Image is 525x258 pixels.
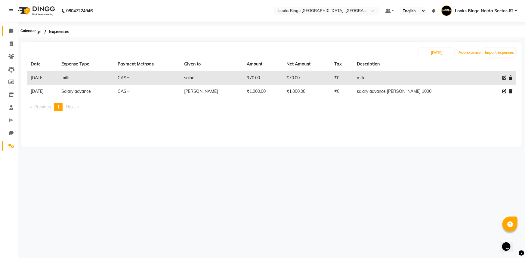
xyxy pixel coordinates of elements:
[243,57,283,71] th: Amount
[181,57,243,71] th: Given to
[331,71,353,85] td: ₹0
[353,85,478,98] td: salary advance [PERSON_NAME] 1000
[15,2,57,19] img: logo
[46,26,73,37] span: Expenses
[419,48,454,57] input: PLACEHOLDER.DATE
[27,85,58,98] td: [DATE]
[27,103,516,111] nav: Pagination
[483,48,515,57] button: Import Expenses
[114,85,181,98] td: CASH
[19,28,37,35] div: Calendar
[66,2,93,19] b: 08047224946
[58,85,114,98] td: Salary advance
[283,71,331,85] td: ₹70.00
[441,5,452,16] img: Looks Binge Noida Sector-62
[457,48,482,57] button: Add Expense
[283,57,331,71] th: Net Amount
[331,57,353,71] th: Tax
[455,8,514,14] span: Looks Binge Noida Sector-62
[58,71,114,85] td: milk
[243,71,283,85] td: ₹70.00
[353,71,478,85] td: milk
[500,234,519,252] iframe: chat widget
[27,71,58,85] td: [DATE]
[331,85,353,98] td: ₹0
[58,57,114,71] th: Expense Type
[57,104,60,110] span: 1
[243,85,283,98] td: ₹1,000.00
[353,57,478,71] th: Description
[181,71,243,85] td: salon
[27,57,58,71] th: Date
[114,57,181,71] th: Payment Methods
[283,85,331,98] td: ₹1,000.00
[66,104,75,110] span: Next
[34,104,51,110] span: Previous
[114,71,181,85] td: CASH
[181,85,243,98] td: [PERSON_NAME]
